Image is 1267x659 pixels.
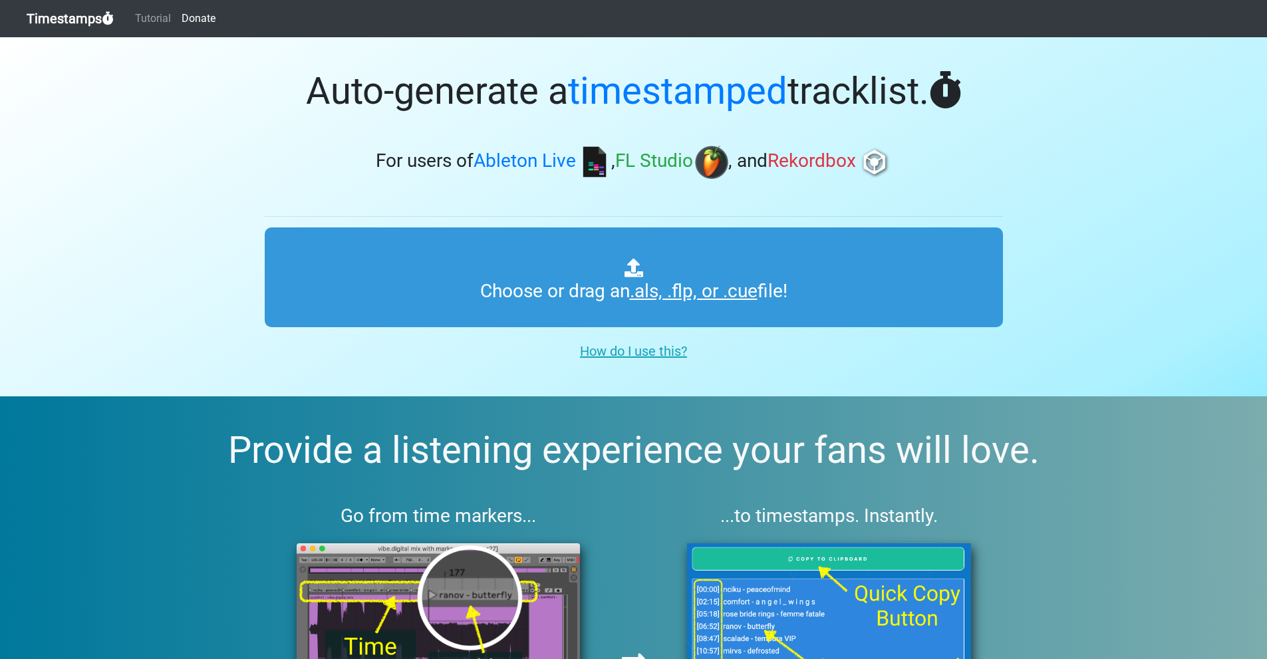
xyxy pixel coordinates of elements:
[265,146,1003,179] h3: For users of , , and
[27,5,114,32] a: Timestamps
[695,146,728,179] img: fl.png
[32,428,1235,473] h2: Provide a listening experience your fans will love.
[474,150,576,172] span: Ableton Live
[265,505,613,527] h3: Go from time markers...
[265,69,1003,114] h1: Auto-generate a tracklist.
[130,5,176,32] a: Tutorial
[655,505,1003,527] h3: ...to timestamps. Instantly.
[578,146,611,179] img: ableton.png
[568,69,787,113] span: timestamped
[580,343,687,359] u: How do I use this?
[858,146,891,179] img: rb.png
[176,5,221,32] a: Donate
[615,150,693,172] span: FL Studio
[768,150,856,172] span: Rekordbox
